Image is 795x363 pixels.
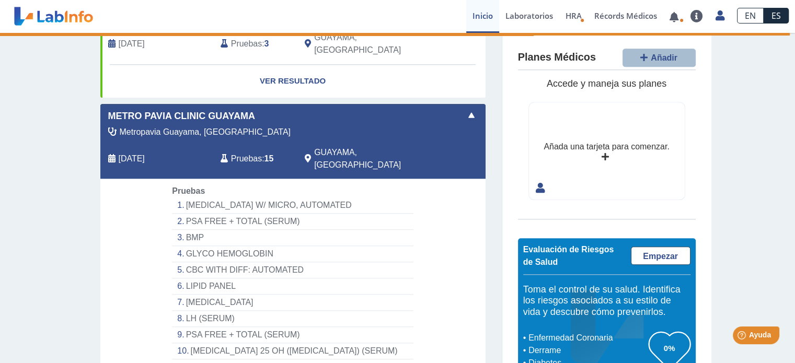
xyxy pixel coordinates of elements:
span: Pruebas [172,186,205,195]
span: Añadir [651,53,677,62]
h3: 0% [649,342,690,355]
a: EN [737,8,764,24]
li: PSA FREE + TOTAL (SERUM) [172,214,413,230]
span: HRA [566,10,582,21]
span: Evaluación de Riesgos de Salud [523,245,614,266]
a: Empezar [631,247,690,265]
li: CBC WITH DIFF: AUTOMATED [172,262,413,278]
h4: Planes Médicos [518,51,596,64]
div: Añada una tarjeta para comenzar. [544,140,669,153]
span: GUAYAMA, PR [314,146,430,171]
span: Pruebas [231,38,262,50]
span: Accede y maneja sus planes [547,78,666,89]
b: 15 [264,154,274,163]
li: GLYCO HEMOGLOBIN [172,246,413,262]
span: 2025-09-04 [119,153,145,165]
a: ES [764,8,789,24]
li: PSA FREE + TOTAL (SERUM) [172,327,413,343]
button: Añadir [623,49,696,67]
div: : [213,31,297,56]
li: LIPID PANEL [172,278,413,295]
span: Pruebas [231,153,262,165]
span: Empezar [643,252,678,261]
li: [MEDICAL_DATA] 25 OH ([MEDICAL_DATA]) (SERUM) [172,343,413,359]
h5: Toma el control de su salud. Identifica los riesgos asociados a su estilo de vida y descubre cómo... [523,284,690,318]
div: : [213,146,297,171]
li: Derrame [526,344,649,357]
li: [MEDICAL_DATA] W/ MICRO, AUTOMATED [172,197,413,214]
li: BMP [172,230,413,246]
a: Ver Resultado [100,65,486,98]
b: 3 [264,39,269,48]
span: Metropavia Guayama, Laboratori [120,126,291,138]
span: 1899-12-30 [119,38,145,50]
span: Metro Pavia Clinic Guayama [108,109,255,123]
li: Enfermedad Coronaria [526,332,649,344]
li: [MEDICAL_DATA] [172,295,413,311]
iframe: Help widget launcher [702,322,784,352]
span: GUAYAMA, PR [314,31,430,56]
li: LH (SERUM) [172,311,413,327]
